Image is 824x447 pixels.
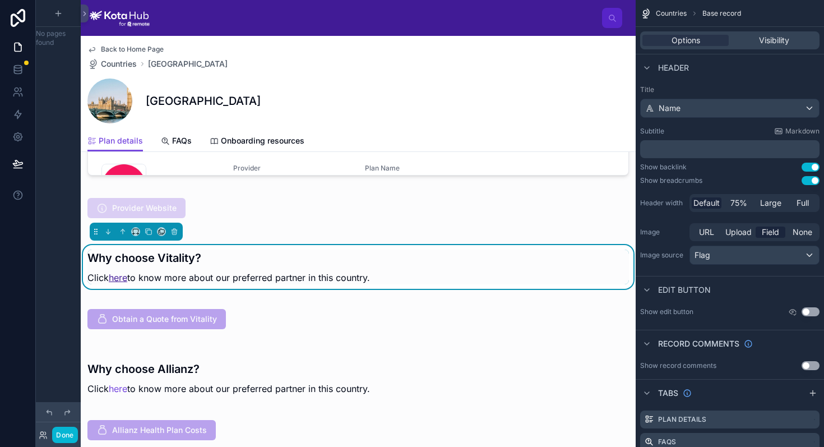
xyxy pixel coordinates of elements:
[640,127,664,136] label: Subtitle
[762,227,779,238] span: Field
[640,140,820,158] div: scrollable content
[87,250,629,266] h3: Why choose Vitality?
[658,415,706,424] label: Plan details
[640,163,687,172] div: Show backlink
[760,197,781,209] span: Large
[148,58,228,70] a: [GEOGRAPHIC_DATA]
[656,9,687,18] span: Countries
[658,284,711,296] span: Edit button
[658,338,739,349] span: Record comments
[221,135,304,146] span: Onboarding resources
[87,58,137,70] a: Countries
[725,227,752,238] span: Upload
[759,35,789,46] span: Visibility
[87,131,143,152] a: Plan details
[87,271,629,284] p: Click to know more about our preferred partner in this country.
[90,9,150,27] img: App logo
[672,35,700,46] span: Options
[793,227,812,238] span: None
[658,62,689,73] span: Header
[774,127,820,136] a: Markdown
[210,131,304,153] a: Onboarding resources
[785,127,820,136] span: Markdown
[730,197,747,209] span: 75%
[640,307,693,316] label: Show edit button
[101,58,137,70] span: Countries
[36,27,81,49] div: No pages found
[658,388,678,399] span: Tabs
[797,197,809,209] span: Full
[659,103,681,114] span: Name
[172,135,192,146] span: FAQs
[699,227,714,238] span: URL
[640,361,716,370] div: Show record comments
[109,272,127,283] a: here
[693,197,720,209] span: Default
[702,9,741,18] span: Base record
[101,45,164,54] span: Back to Home Page
[146,93,261,109] h1: [GEOGRAPHIC_DATA]
[87,45,164,54] a: Back to Home Page
[52,427,77,443] button: Done
[640,228,685,237] label: Image
[640,251,685,260] label: Image source
[640,176,702,185] div: Show breadcrumbs
[640,99,820,118] button: Name
[99,135,143,146] span: Plan details
[640,85,820,94] label: Title
[161,131,192,153] a: FAQs
[640,199,685,208] label: Header width
[689,246,820,265] button: Flag
[159,16,602,20] div: scrollable content
[695,250,710,261] span: Flag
